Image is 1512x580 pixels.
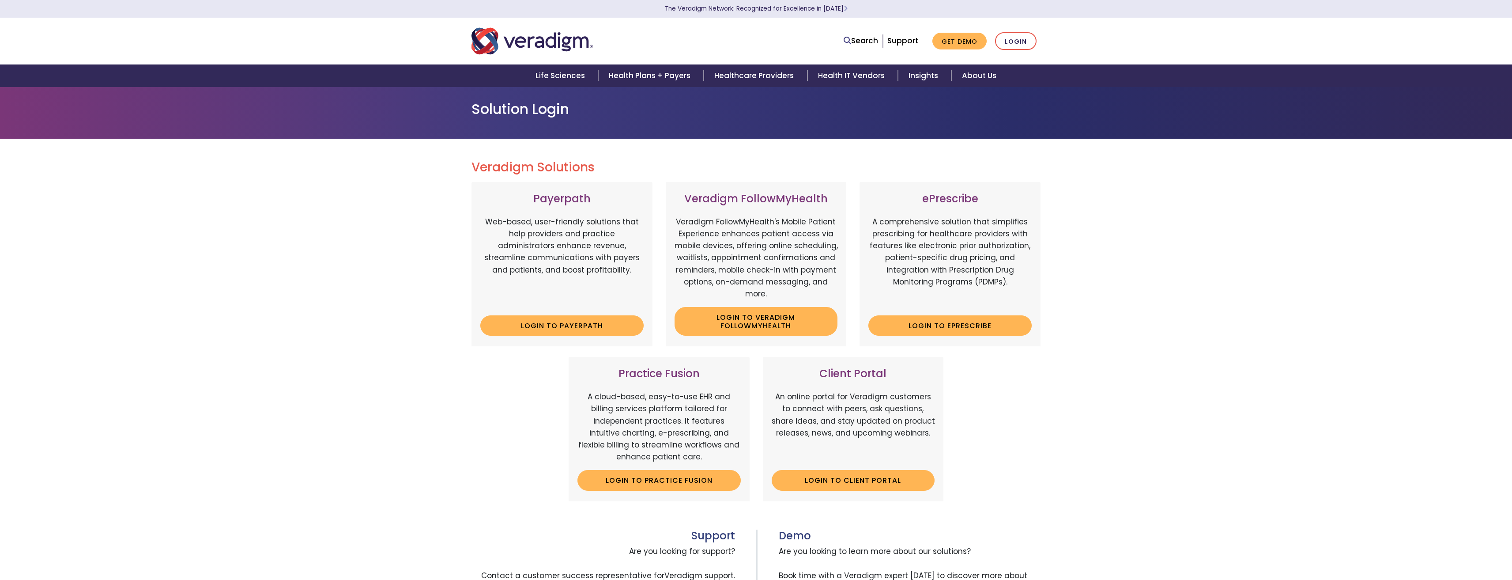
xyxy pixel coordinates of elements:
[480,193,644,205] h3: Payerpath
[995,32,1037,50] a: Login
[471,27,593,56] img: Veradigm logo
[898,64,951,87] a: Insights
[525,64,598,87] a: Life Sciences
[772,368,935,380] h3: Client Portal
[844,35,878,47] a: Search
[675,216,838,300] p: Veradigm FollowMyHealth's Mobile Patient Experience enhances patient access via mobile devices, o...
[577,368,741,380] h3: Practice Fusion
[665,4,848,13] a: The Veradigm Network: Recognized for Excellence in [DATE]Learn More
[779,530,1041,542] h3: Demo
[480,216,644,309] p: Web-based, user-friendly solutions that help providers and practice administrators enhance revenu...
[471,101,1041,118] h1: Solution Login
[887,35,918,46] a: Support
[868,216,1032,309] p: A comprehensive solution that simplifies prescribing for healthcare providers with features like ...
[577,391,741,463] p: A cloud-based, easy-to-use EHR and billing services platform tailored for independent practices. ...
[807,64,898,87] a: Health IT Vendors
[772,391,935,463] p: An online portal for Veradigm customers to connect with peers, ask questions, share ideas, and st...
[932,33,987,50] a: Get Demo
[951,64,1007,87] a: About Us
[868,193,1032,205] h3: ePrescribe
[471,530,735,542] h3: Support
[471,160,1041,175] h2: Veradigm Solutions
[772,470,935,490] a: Login to Client Portal
[675,193,838,205] h3: Veradigm FollowMyHealth
[598,64,704,87] a: Health Plans + Payers
[577,470,741,490] a: Login to Practice Fusion
[844,4,848,13] span: Learn More
[704,64,807,87] a: Healthcare Providers
[675,307,838,336] a: Login to Veradigm FollowMyHealth
[480,315,644,336] a: Login to Payerpath
[868,315,1032,336] a: Login to ePrescribe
